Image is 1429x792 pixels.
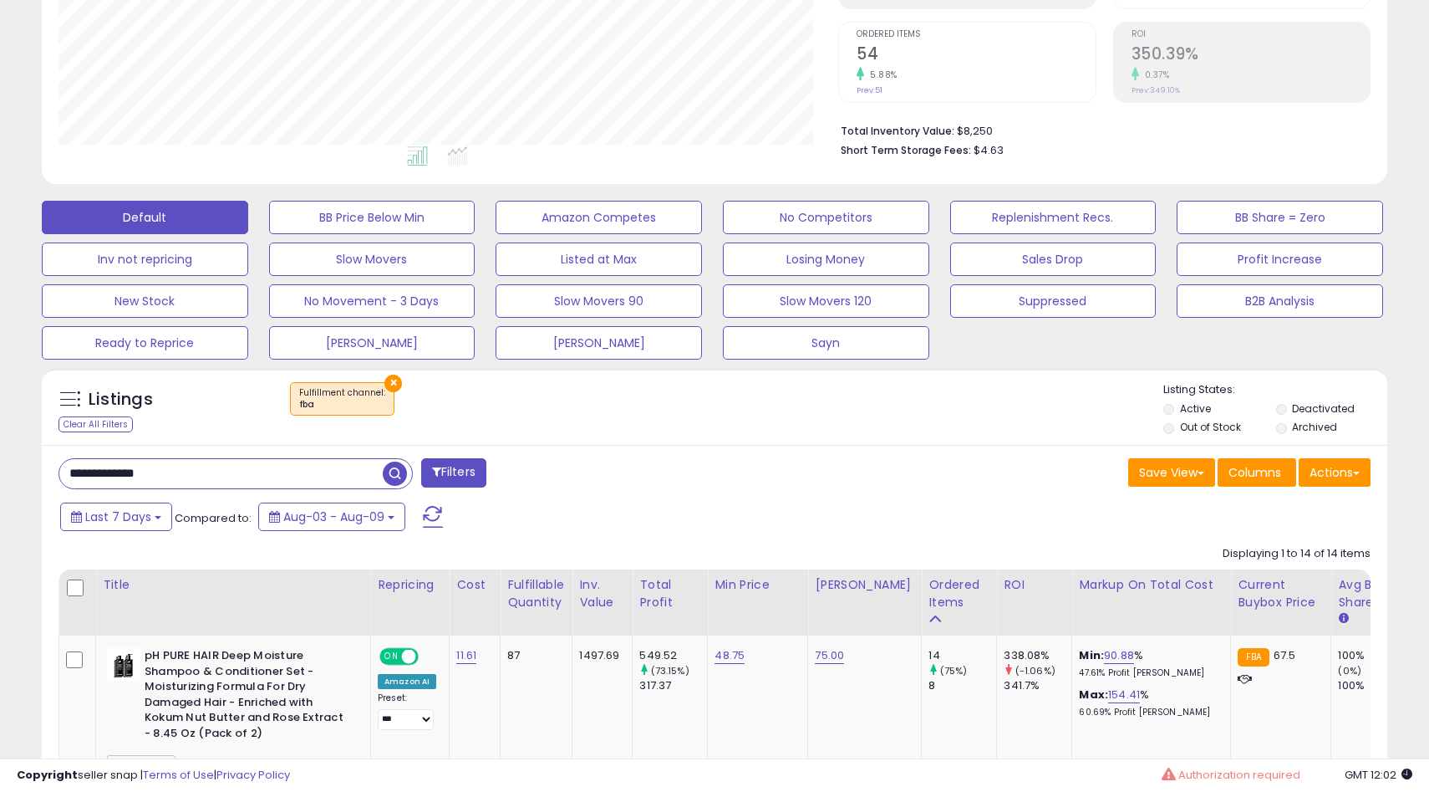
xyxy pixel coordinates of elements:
[42,326,248,360] button: Ready to Reprice
[1163,382,1386,398] p: Listing States:
[723,326,929,360] button: Sayn
[496,284,702,318] button: Slow Movers 90
[42,201,248,234] button: Default
[1228,464,1281,481] span: Columns
[1015,664,1055,677] small: (-1.06%)
[1292,420,1337,434] label: Archived
[416,650,443,664] span: OFF
[1079,707,1218,718] p: 60.69% Profit [PERSON_NAME]
[1180,401,1211,416] label: Active
[1238,648,1269,667] small: FBA
[299,386,385,411] span: Fulfillment channel :
[815,647,844,664] a: 75.00
[1004,648,1071,663] div: 338.08%
[950,284,1157,318] button: Suppressed
[507,576,565,611] div: Fulfillable Quantity
[579,648,619,663] div: 1497.69
[216,767,290,783] a: Privacy Policy
[1177,243,1383,276] button: Profit Increase
[1274,647,1296,663] span: 67.5
[940,664,968,677] small: (75%)
[269,326,475,360] button: [PERSON_NAME]
[928,648,996,663] div: 14
[651,664,689,677] small: (73.15%)
[841,124,954,138] b: Total Inventory Value:
[85,508,151,525] span: Last 7 Days
[841,143,971,157] b: Short Term Storage Fees:
[378,692,436,730] div: Preset:
[974,142,1004,158] span: $4.63
[639,576,700,611] div: Total Profit
[714,647,745,664] a: 48.75
[1079,647,1104,663] b: Min:
[1132,85,1180,95] small: Prev: 349.10%
[1004,678,1071,693] div: 341.7%
[89,388,153,411] h5: Listings
[1132,30,1370,39] span: ROI
[1139,69,1170,81] small: 0.37%
[258,503,405,531] button: Aug-03 - Aug-09
[864,69,898,81] small: 5.88%
[1004,576,1065,594] div: ROI
[841,120,1358,140] li: $8,250
[579,576,625,611] div: Inv. value
[42,243,248,276] button: Inv not repricing
[1079,648,1218,679] div: %
[269,243,475,276] button: Slow Movers
[456,576,493,594] div: Cost
[1108,687,1140,703] a: 154.41
[378,576,442,594] div: Repricing
[1292,401,1355,416] label: Deactivated
[381,650,402,664] span: ON
[1177,284,1383,318] button: B2B Analysis
[1218,458,1296,487] button: Columns
[17,768,290,784] div: seller snap | |
[1238,576,1324,611] div: Current Buybox Price
[928,678,996,693] div: 8
[1079,576,1223,594] div: Markup on Total Cost
[1338,664,1361,677] small: (0%)
[384,375,402,392] button: ×
[378,674,436,689] div: Amazon AI
[1299,458,1371,487] button: Actions
[1079,687,1108,703] b: Max:
[1345,767,1412,783] span: 2025-08-18 12:02 GMT
[175,510,252,526] span: Compared to:
[857,44,1095,67] h2: 54
[723,243,929,276] button: Losing Money
[421,458,486,488] button: Filters
[269,201,475,234] button: BB Price Below Min
[1338,611,1348,626] small: Avg BB Share.
[950,201,1157,234] button: Replenishment Recs.
[496,201,702,234] button: Amazon Competes
[1072,570,1231,636] th: The percentage added to the cost of goods (COGS) that forms the calculator for Min & Max prices.
[1104,647,1134,664] a: 90.88
[857,30,1095,39] span: Ordered Items
[714,576,801,594] div: Min Price
[1128,458,1215,487] button: Save View
[1338,678,1406,693] div: 100%
[299,399,385,411] div: fba
[1178,767,1300,783] span: Authorization required
[507,648,559,663] div: 87
[950,243,1157,276] button: Sales Drop
[42,284,248,318] button: New Stock
[107,648,140,682] img: 316yz8LO3GL._SL40_.jpg
[103,576,364,594] div: Title
[269,284,475,318] button: No Movement - 3 Days
[1338,648,1406,663] div: 100%
[1177,201,1383,234] button: BB Share = Zero
[60,503,172,531] button: Last 7 Days
[928,576,989,611] div: Ordered Items
[639,648,707,663] div: 549.52
[143,767,214,783] a: Terms of Use
[1180,420,1241,434] label: Out of Stock
[815,576,914,594] div: [PERSON_NAME]
[639,678,707,693] div: 317.37
[1338,576,1399,611] div: Avg BB Share
[1079,667,1218,679] p: 47.61% Profit [PERSON_NAME]
[723,284,929,318] button: Slow Movers 120
[496,243,702,276] button: Listed at Max
[1223,546,1371,562] div: Displaying 1 to 14 of 14 items
[145,648,348,745] b: pH PURE HAIR Deep Moisture Shampoo & Conditioner Set - Moisturizing Formula For Dry Damaged Hair ...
